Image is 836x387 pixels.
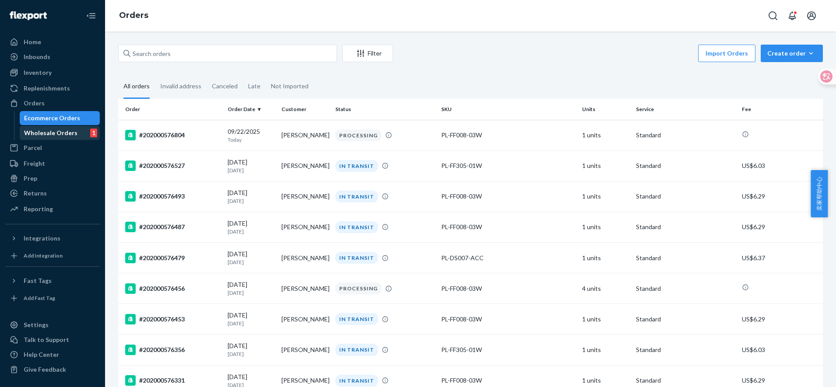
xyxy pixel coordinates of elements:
[228,188,274,205] div: [DATE]
[698,45,755,62] button: Import Orders
[125,130,221,140] div: #202000576804
[125,253,221,263] div: #202000576479
[441,161,575,170] div: PL-FF305-01W
[82,7,100,24] button: Close Navigation
[5,249,100,263] a: Add Integration
[767,49,816,58] div: Create order
[5,291,100,305] a: Add Fast Tag
[5,202,100,216] a: Reporting
[228,167,274,174] p: [DATE]
[90,129,97,137] div: 1
[24,234,60,243] div: Integrations
[20,126,100,140] a: Wholesale Orders1
[278,243,332,273] td: [PERSON_NAME]
[783,7,801,24] button: Open notifications
[738,181,823,212] td: US$6.29
[278,335,332,365] td: [PERSON_NAME]
[5,274,100,288] button: Fast Tags
[125,375,221,386] div: #202000576331
[228,289,274,296] p: [DATE]
[24,321,49,329] div: Settings
[632,99,738,120] th: Service
[118,99,224,120] th: Order
[5,141,100,155] a: Parcel
[636,131,735,139] p: Standard
[441,376,575,385] div: PL-FF008-03W
[636,345,735,354] p: Standard
[764,7,782,24] button: Open Search Box
[24,52,50,61] div: Inbounds
[24,294,55,302] div: Add Fast Tag
[5,35,100,49] a: Home
[579,99,632,120] th: Units
[335,313,378,325] div: IN TRANSIT
[5,81,100,95] a: Replenishments
[636,192,735,201] p: Standard
[343,49,393,58] div: Filter
[738,99,823,120] th: Fee
[24,159,45,168] div: Freight
[738,304,823,335] td: US$6.29
[579,273,632,304] td: 4 units
[342,45,393,62] button: Filter
[123,75,150,99] div: All orders
[5,157,100,171] a: Freight
[441,315,575,324] div: PL-FF008-03W
[228,320,274,327] p: [DATE]
[811,170,828,217] span: 卖家帮助中心
[228,158,274,174] div: [DATE]
[278,120,332,150] td: [PERSON_NAME]
[248,75,260,98] div: Late
[24,350,59,359] div: Help Center
[335,375,378,387] div: IN TRANSIT
[228,219,274,235] div: [DATE]
[5,348,100,362] a: Help Center
[441,284,575,293] div: PL-FF008-03W
[278,212,332,242] td: [PERSON_NAME]
[441,223,575,231] div: PL-FF008-03W
[118,45,337,62] input: Search orders
[5,231,100,245] button: Integrations
[636,161,735,170] p: Standard
[335,129,382,141] div: PROCESSING
[438,99,579,120] th: SKU
[441,254,575,262] div: PL-DS007-ACC
[278,304,332,335] td: [PERSON_NAME]
[332,99,438,120] th: Status
[5,96,100,110] a: Orders
[278,273,332,304] td: [PERSON_NAME]
[271,75,309,98] div: Not Imported
[278,181,332,212] td: [PERSON_NAME]
[636,376,735,385] p: Standard
[579,150,632,181] td: 1 units
[335,191,378,202] div: IN TRANSIT
[335,344,378,356] div: IN TRANSIT
[738,243,823,273] td: US$6.37
[24,143,42,152] div: Parcel
[5,333,100,347] a: Talk to Support
[24,174,37,183] div: Prep
[738,335,823,365] td: US$6.03
[579,120,632,150] td: 1 units
[24,84,70,93] div: Replenishments
[738,212,823,242] td: US$6.29
[579,243,632,273] td: 1 units
[5,186,100,200] a: Returns
[24,114,80,122] div: Ecommerce Orders
[224,99,278,120] th: Order Date
[228,136,274,143] p: Today
[5,318,100,332] a: Settings
[24,38,41,46] div: Home
[212,75,238,98] div: Canceled
[228,311,274,327] div: [DATE]
[761,45,823,62] button: Create order
[636,284,735,293] p: Standard
[228,342,274,358] div: [DATE]
[636,315,735,324] p: Standard
[636,223,735,231] p: Standard
[228,197,274,205] p: [DATE]
[5,171,100,185] a: Prep
[24,252,63,259] div: Add Integration
[335,252,378,264] div: IN TRANSIT
[5,50,100,64] a: Inbounds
